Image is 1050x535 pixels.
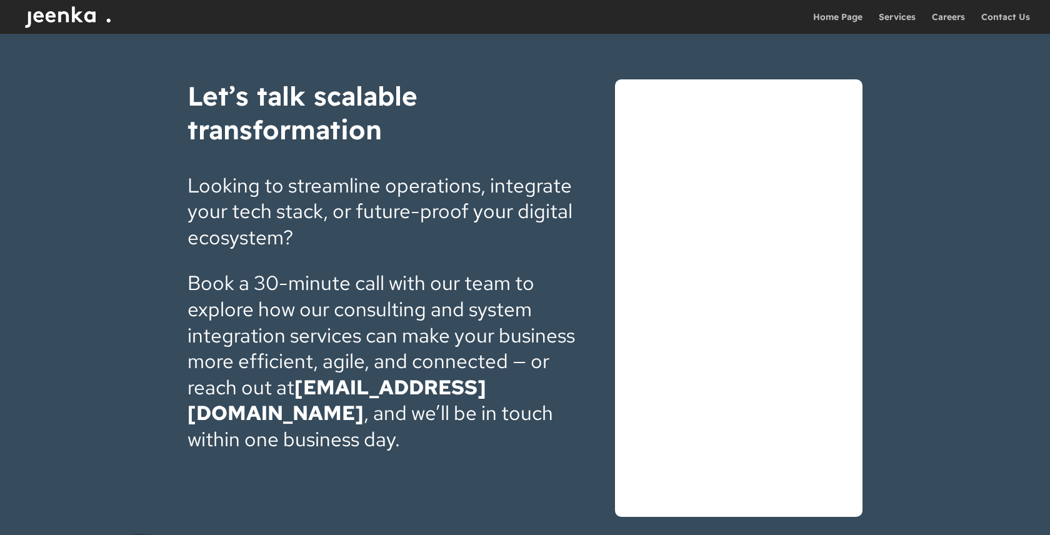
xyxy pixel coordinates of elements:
[813,12,862,34] a: Home Page
[932,12,965,34] a: Careers
[187,374,486,427] a: [EMAIL_ADDRESS][DOMAIN_NAME]
[187,79,577,154] h3: Let’s talk scalable transformation
[187,172,577,271] p: Looking to streamline operations, integrate your tech stack, or future-proof your digital ecosystem?
[981,12,1030,34] a: Contact Us
[615,79,862,517] iframe: Select a Date & Time - Calendly
[187,270,577,452] p: Book a 30-minute call with our team to explore how our consulting and system integration services...
[879,12,916,34] a: Services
